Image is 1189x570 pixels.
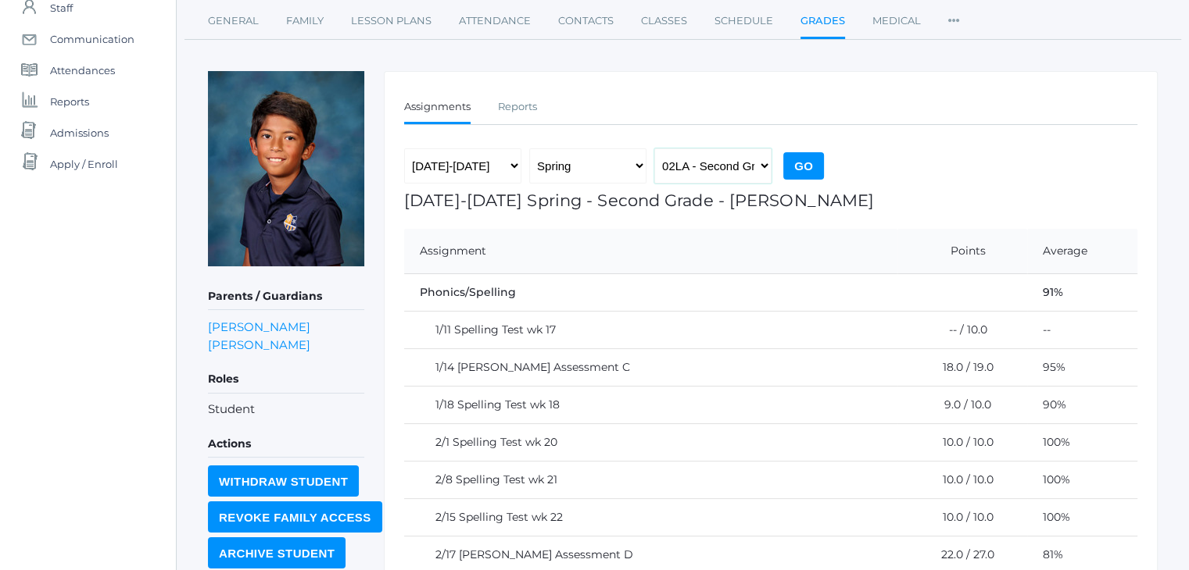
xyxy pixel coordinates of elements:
[404,461,897,499] td: 2/8 Spelling Test wk 21
[404,229,897,274] th: Assignment
[404,312,897,349] td: 1/11 Spelling Test wk 17
[50,117,109,148] span: Admissions
[897,312,1027,349] td: -- / 10.0
[404,191,1137,209] h1: [DATE]-[DATE] Spring - Second Grade - [PERSON_NAME]
[208,71,364,266] img: Hunter Martinez
[800,5,845,39] a: Grades
[50,86,89,117] span: Reports
[286,5,324,37] a: Family
[208,501,382,533] input: Revoke Family Access
[872,5,921,37] a: Medical
[714,5,773,37] a: Schedule
[1027,499,1137,536] td: 100%
[208,5,259,37] a: General
[459,5,531,37] a: Attendance
[897,229,1027,274] th: Points
[420,285,516,299] span: Phonics/Spelling
[1027,461,1137,499] td: 100%
[897,387,1027,424] td: 9.0 / 10.0
[1027,312,1137,349] td: --
[897,424,1027,461] td: 10.0 / 10.0
[897,349,1027,387] td: 18.0 / 19.0
[50,55,115,86] span: Attendances
[208,336,310,354] a: [PERSON_NAME]
[404,349,897,387] td: 1/14 [PERSON_NAME] Assessment C
[1027,229,1137,274] th: Average
[50,148,118,180] span: Apply / Enroll
[50,23,134,55] span: Communication
[897,499,1027,536] td: 10.0 / 10.0
[1027,349,1137,387] td: 95%
[641,5,687,37] a: Classes
[404,387,897,424] td: 1/18 Spelling Test wk 18
[208,401,364,419] li: Student
[208,537,346,568] input: Archive Student
[208,465,359,497] input: Withdraw Student
[1027,424,1137,461] td: 100%
[783,152,824,180] input: Go
[404,499,897,536] td: 2/15 Spelling Test wk 22
[351,5,432,37] a: Lesson Plans
[208,431,364,458] h5: Actions
[404,91,471,125] a: Assignments
[1027,274,1137,312] td: 91%
[558,5,614,37] a: Contacts
[498,91,537,123] a: Reports
[208,283,364,310] h5: Parents / Guardians
[897,461,1027,499] td: 10.0 / 10.0
[404,424,897,461] td: 2/1 Spelling Test wk 20
[1027,387,1137,424] td: 90%
[208,366,364,393] h5: Roles
[208,318,310,336] a: [PERSON_NAME]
